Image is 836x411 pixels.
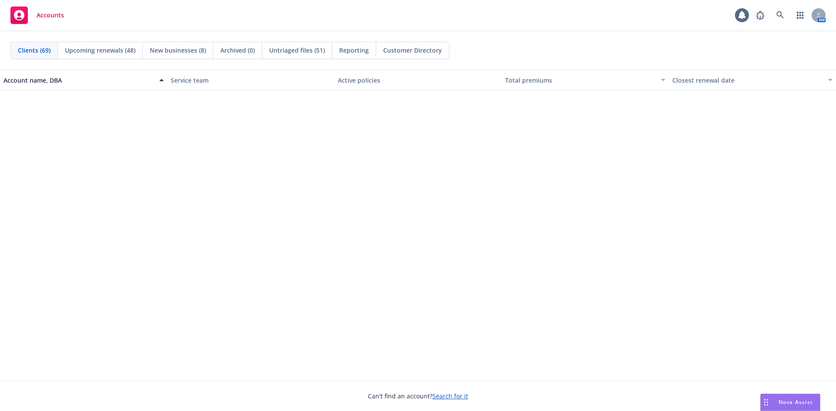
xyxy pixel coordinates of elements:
span: Accounts [37,12,64,19]
a: Accounts [7,3,67,27]
span: Clients (69) [18,46,51,55]
button: Nova Assist [760,394,820,411]
div: Total premiums [505,76,656,85]
div: Drag to move [761,394,772,411]
a: Search for it [432,392,468,400]
div: Service team [171,76,331,85]
span: Nova Assist [779,398,813,406]
button: Closest renewal date [669,70,836,90]
a: Report a Bug [752,7,769,24]
div: Closest renewal date [672,76,823,85]
div: Account name, DBA [3,76,154,85]
span: Can't find an account? [368,391,468,401]
button: Total premiums [502,70,669,90]
a: Switch app [792,7,809,24]
span: Upcoming renewals (48) [65,46,135,55]
a: Search [772,7,789,24]
span: Customer Directory [383,46,442,55]
span: Archived (0) [220,46,255,55]
span: Reporting [339,46,369,55]
span: Untriaged files (51) [269,46,325,55]
button: Active policies [334,70,502,90]
div: Active policies [338,76,498,85]
span: New businesses (8) [150,46,206,55]
button: Service team [167,70,334,90]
